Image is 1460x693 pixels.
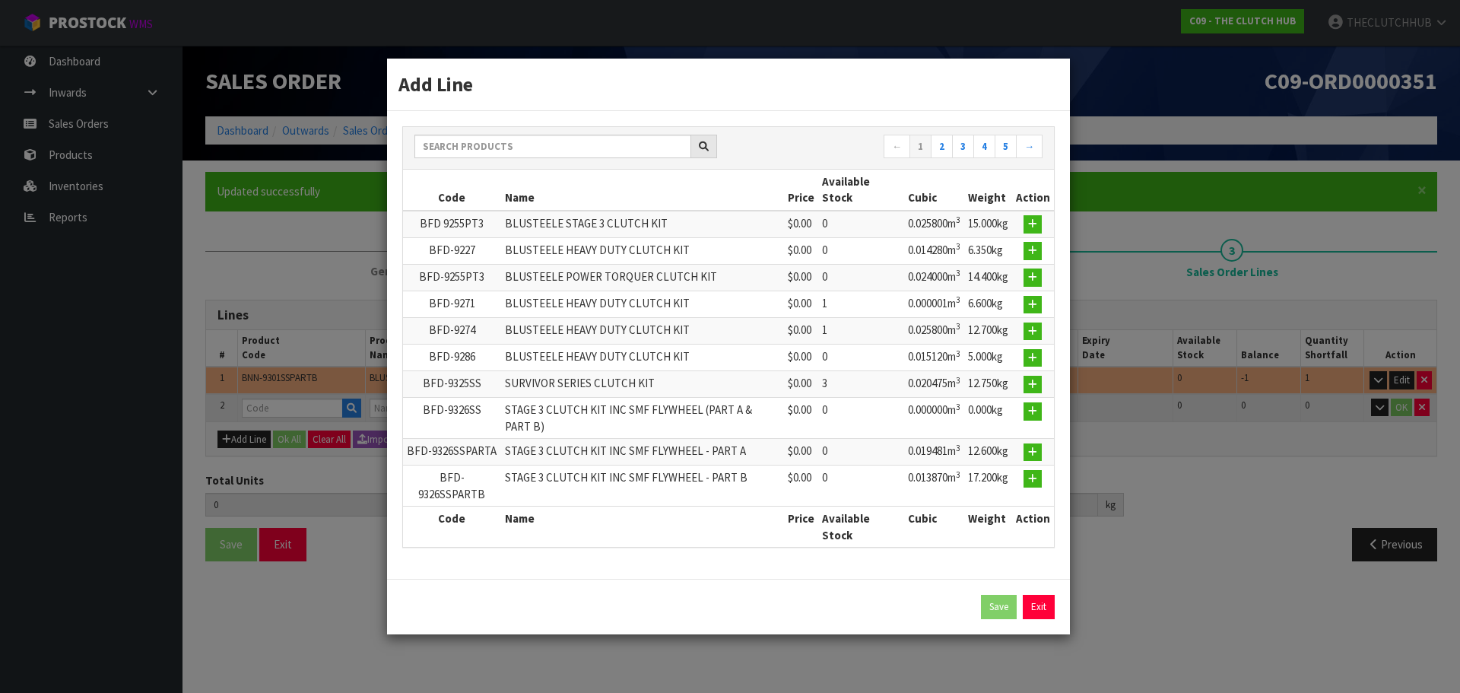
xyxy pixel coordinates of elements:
td: 12.600kg [964,439,1012,466]
td: 0.025800m [904,211,964,238]
td: 6.350kg [964,237,1012,264]
a: Exit [1023,595,1055,619]
td: 14.400kg [964,264,1012,291]
a: 1 [909,135,932,159]
td: BFD-9274 [403,318,501,345]
td: $0.00 [784,237,818,264]
td: 0.019481m [904,439,964,466]
td: 6.600kg [964,291,1012,317]
td: $0.00 [784,318,818,345]
td: 0 [818,439,904,466]
sup: 3 [956,375,960,386]
th: Price [784,170,818,211]
td: 0.015120m [904,345,964,371]
td: STAGE 3 CLUTCH KIT INC SMF FLYWHEEL - PART A [501,439,784,466]
sup: 3 [956,469,960,480]
td: 0.013870m [904,466,964,507]
th: Price [784,507,818,547]
a: 3 [952,135,974,159]
td: 0.014280m [904,237,964,264]
td: $0.00 [784,466,818,507]
td: $0.00 [784,371,818,398]
td: 15.000kg [964,211,1012,238]
td: 0 [818,345,904,371]
td: 0 [818,466,904,507]
td: 0 [818,398,904,439]
sup: 3 [956,215,960,225]
td: $0.00 [784,345,818,371]
td: 0 [818,211,904,238]
sup: 3 [956,268,960,278]
a: 5 [995,135,1017,159]
nav: Page navigation [740,135,1043,161]
th: Cubic [904,170,964,211]
td: 5.000kg [964,345,1012,371]
sup: 3 [956,321,960,332]
td: 0.000001m [904,291,964,317]
td: SURVIVOR SERIES CLUTCH KIT [501,371,784,398]
td: $0.00 [784,398,818,439]
td: $0.00 [784,291,818,317]
th: Code [403,507,501,547]
a: → [1016,135,1043,159]
a: ← [884,135,910,159]
th: Weight [964,507,1012,547]
td: STAGE 3 CLUTCH KIT INC SMF FLYWHEEL - PART B [501,466,784,507]
th: Name [501,170,784,211]
td: 17.200kg [964,466,1012,507]
td: BFD-9271 [403,291,501,317]
td: BLUSTEELE HEAVY DUTY CLUTCH KIT [501,291,784,317]
td: 1 [818,318,904,345]
th: Weight [964,170,1012,211]
td: BFD 9255PT3 [403,211,501,238]
th: Name [501,507,784,547]
td: BLUSTEELE POWER TORQUER CLUTCH KIT [501,264,784,291]
input: Search products [414,135,691,158]
td: 0.024000m [904,264,964,291]
a: 2 [931,135,953,159]
th: Action [1012,507,1054,547]
td: 0.000000m [904,398,964,439]
th: Available Stock [818,170,904,211]
td: 12.750kg [964,371,1012,398]
sup: 3 [956,348,960,359]
td: 3 [818,371,904,398]
td: 12.700kg [964,318,1012,345]
td: 0.025800m [904,318,964,345]
sup: 3 [956,402,960,412]
th: Cubic [904,507,964,547]
td: BLUSTEELE STAGE 3 CLUTCH KIT [501,211,784,238]
td: 0 [818,264,904,291]
td: 0 [818,237,904,264]
td: 1 [818,291,904,317]
td: BLUSTEELE HEAVY DUTY CLUTCH KIT [501,237,784,264]
td: BLUSTEELE HEAVY DUTY CLUTCH KIT [501,345,784,371]
td: $0.00 [784,439,818,466]
td: BFD-9326SS [403,398,501,439]
th: Code [403,170,501,211]
td: BFD-9326SSPARTB [403,466,501,507]
a: 4 [973,135,995,159]
td: BFD-9286 [403,345,501,371]
td: $0.00 [784,211,818,238]
sup: 3 [956,241,960,252]
td: BFD-9325SS [403,371,501,398]
th: Action [1012,170,1054,211]
td: $0.00 [784,264,818,291]
td: BFD-9255PT3 [403,264,501,291]
td: 0.020475m [904,371,964,398]
th: Available Stock [818,507,904,547]
td: BLUSTEELE HEAVY DUTY CLUTCH KIT [501,318,784,345]
sup: 3 [956,443,960,453]
h3: Add Line [398,70,1058,98]
sup: 3 [956,294,960,305]
td: STAGE 3 CLUTCH KIT INC SMF FLYWHEEL (PART A & PART B) [501,398,784,439]
button: Save [981,595,1017,619]
td: BFD-9326SSPARTA [403,439,501,466]
td: BFD-9227 [403,237,501,264]
td: 0.000kg [964,398,1012,439]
